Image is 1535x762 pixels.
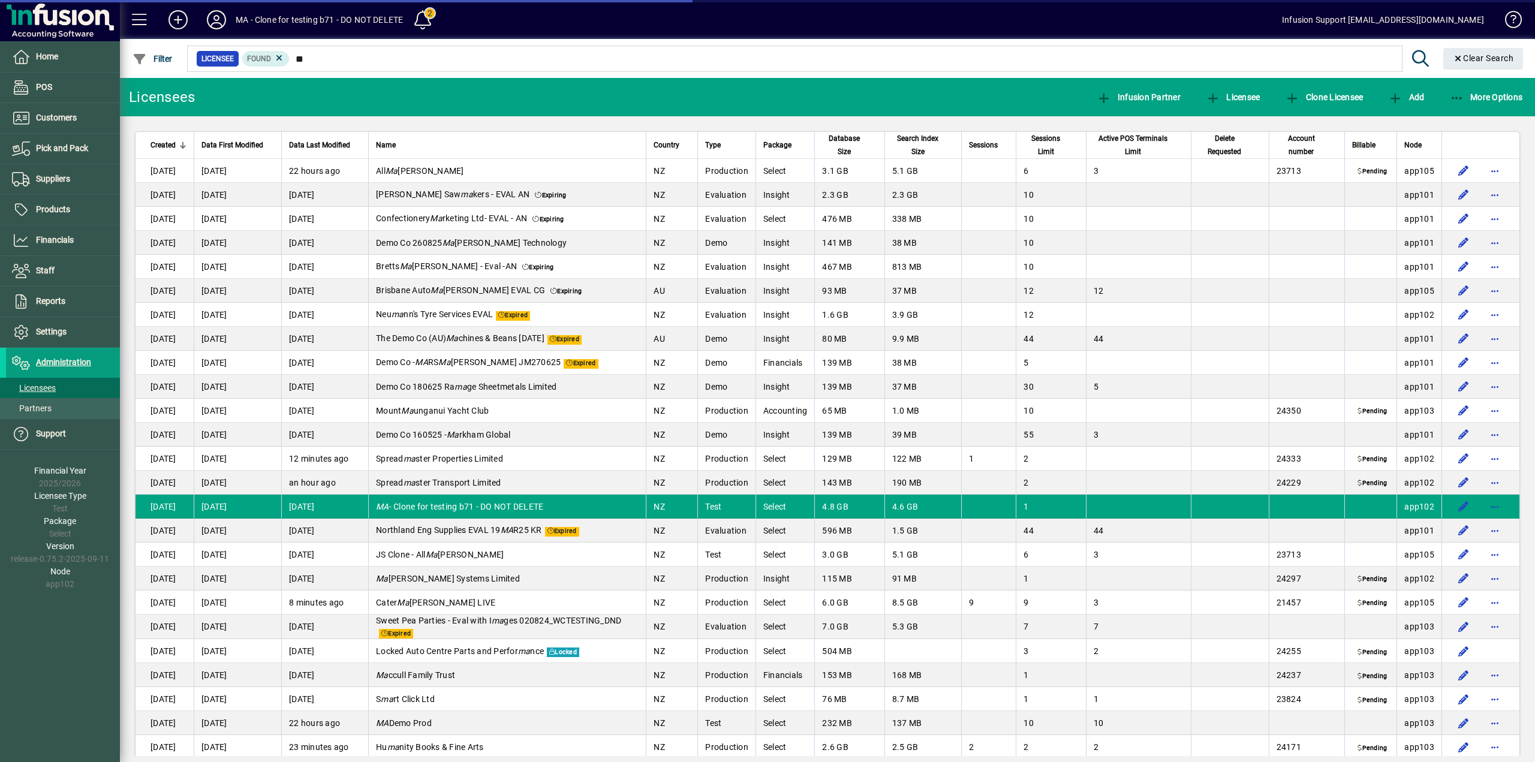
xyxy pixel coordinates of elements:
span: Sessions [969,138,998,152]
button: Edit [1454,161,1473,180]
td: 12 [1016,279,1086,303]
button: Edit [1454,353,1473,372]
div: Database Size [822,132,877,158]
span: Financials [36,235,74,245]
span: app101.prod.infusionbusinesssoftware.com [1404,430,1434,439]
td: [DATE] [136,159,194,183]
span: app105.prod.infusionbusinesssoftware.com [1404,166,1434,176]
td: 38 MB [884,351,962,375]
td: NZ [646,159,697,183]
td: 93 MB [814,279,884,303]
td: Demo [697,423,756,447]
button: Edit [1454,449,1473,468]
span: app101.prod.infusionbusinesssoftware.com [1404,190,1434,200]
span: Expired [564,359,598,369]
td: 139 MB [814,351,884,375]
button: More options [1485,737,1504,757]
span: app105.prod.infusionbusinesssoftware.com [1404,286,1434,296]
span: Node [1404,138,1422,152]
td: Insight [756,183,815,207]
button: More options [1485,449,1504,468]
button: More options [1485,257,1504,276]
td: 23713 [1269,159,1344,183]
span: Licensee [1206,92,1260,102]
a: Knowledge Base [1496,2,1520,41]
span: Clear Search [1453,53,1514,63]
a: Pick and Pack [6,134,120,164]
td: Select [756,207,815,231]
button: Edit [1454,689,1473,709]
td: [DATE] [194,399,281,423]
div: Data Last Modified [289,138,361,152]
span: Products [36,204,70,214]
td: [DATE] [281,183,368,207]
td: Evaluation [697,183,756,207]
td: [DATE] [194,303,281,327]
td: 22 hours ago [281,159,368,183]
td: 3.9 GB [884,303,962,327]
button: More options [1485,713,1504,733]
span: Partners [12,403,52,413]
td: [DATE] [194,231,281,255]
td: [DATE] [281,231,368,255]
td: NZ [646,231,697,255]
td: [DATE] [136,423,194,447]
em: Ma [386,166,398,176]
td: 39 MB [884,423,962,447]
td: Evaluation [697,279,756,303]
em: Ma [430,213,443,223]
span: More Options [1450,92,1523,102]
td: Production [697,447,756,471]
button: Edit [1454,329,1473,348]
button: Infusion Partner [1094,86,1184,108]
td: 139 MB [814,375,884,399]
td: Financials [756,351,815,375]
span: Settings [36,327,67,336]
span: POS [36,82,52,92]
td: 3 [1086,423,1191,447]
button: Edit [1454,569,1473,588]
a: Partners [6,398,120,418]
td: Insight [756,255,815,279]
span: Customers [36,113,77,122]
div: Created [151,138,186,152]
span: Database Size [822,132,866,158]
span: Confectionery rketing Ltd- EVAL - AN [376,213,527,223]
td: [DATE] [281,255,368,279]
td: [DATE] [194,207,281,231]
td: 44 [1086,327,1191,351]
td: [DATE] [136,351,194,375]
button: More options [1485,665,1504,685]
span: Neu nn's Tyre Services EVAL [376,309,493,319]
span: Demo Co - RS [PERSON_NAME] JM270625 [376,357,561,367]
td: [DATE] [136,279,194,303]
td: 10 [1016,255,1086,279]
span: Found [247,55,271,63]
td: [DATE] [194,327,281,351]
td: NZ [646,183,697,207]
a: POS [6,73,120,103]
td: [DATE] [194,375,281,399]
button: Add [1385,86,1427,108]
td: Demo [697,375,756,399]
div: Country [654,138,690,152]
button: More options [1485,689,1504,709]
span: Expired [496,311,530,321]
button: Edit [1454,665,1473,685]
td: Insight [756,423,815,447]
td: 5.1 GB [884,159,962,183]
button: Clear [1443,48,1524,70]
span: app101.prod.infusionbusinesssoftware.com [1404,358,1434,368]
td: 2.3 GB [884,183,962,207]
td: Demo [697,231,756,255]
td: Evaluation [697,303,756,327]
div: Billable [1352,138,1389,152]
button: More options [1485,425,1504,444]
td: 6 [1016,159,1086,183]
button: More options [1485,233,1504,252]
td: 12 minutes ago [281,447,368,471]
em: ma [392,309,404,319]
button: More options [1485,353,1504,372]
span: Expiring [532,191,569,201]
td: Insight [756,327,815,351]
